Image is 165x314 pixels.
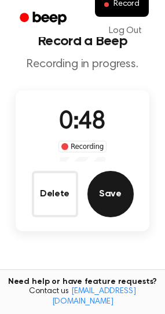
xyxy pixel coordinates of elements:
[7,287,158,307] span: Contact us
[52,287,136,306] a: [EMAIL_ADDRESS][DOMAIN_NAME]
[9,57,156,72] p: Recording in progress.
[59,110,105,134] span: 0:48
[12,8,77,30] a: Beep
[87,171,134,217] button: Save Audio Record
[9,34,156,48] h1: Record a Beep
[97,17,153,45] a: Log Out
[58,141,107,152] div: Recording
[32,171,78,217] button: Delete Audio Record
